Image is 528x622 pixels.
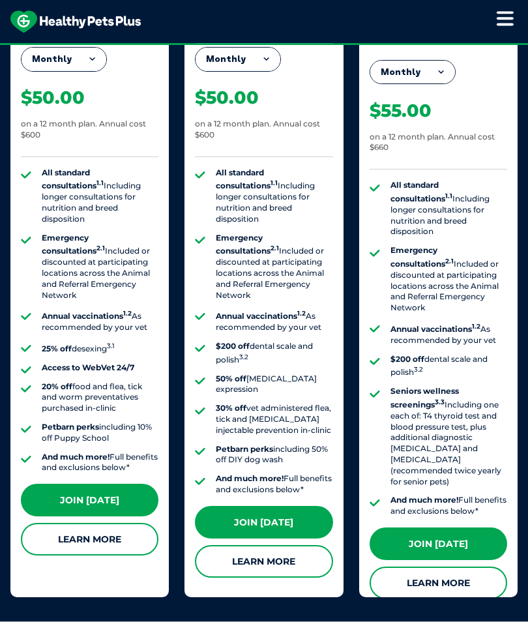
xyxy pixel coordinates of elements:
li: vet administered flea, tick and [MEDICAL_DATA] injectable prevention in-clinic [216,403,332,436]
li: including 10% off Puppy School [42,422,158,444]
strong: $200 off [390,354,424,364]
button: Monthly [22,48,106,71]
strong: $200 off [216,341,250,351]
sup: 3.3 [435,398,445,406]
button: Monthly [370,61,455,84]
sup: 3.2 [414,365,423,374]
li: As recommended by your vet [42,308,158,333]
strong: All standard consultations [42,168,104,191]
li: Including longer consultations for nutrition and breed disposition [390,180,507,237]
strong: Seniors wellness screenings [390,386,459,409]
div: on a 12 month plan. Annual cost $660 [370,132,507,154]
li: Full benefits and exclusions below* [216,473,332,496]
button: Monthly [196,48,280,71]
sup: 3.2 [239,353,248,361]
div: on a 12 month plan. Annual cost $600 [195,119,332,141]
sup: 1.2 [472,322,480,331]
li: including 50% off DIY dog wash [216,444,332,466]
strong: All standard consultations [390,180,452,203]
strong: Annual vaccinations [42,311,132,321]
img: hpp-logo [10,10,141,33]
strong: And much more! [42,452,110,462]
strong: 50% off [216,374,246,383]
li: [MEDICAL_DATA] expression [216,374,332,396]
span: Proactive, preventative wellness program designed to keep your pet healthier and happier for longer [21,43,508,55]
sup: 3.1 [107,342,115,350]
li: Included or discounted at participating locations across the Animal and Referral Emergency Network [216,233,332,301]
a: Join [DATE] [195,506,332,539]
sup: 2.1 [445,257,454,265]
a: Join [DATE] [370,527,507,560]
strong: 20% off [42,381,72,391]
strong: Petbarn perks [42,422,99,432]
li: Including one each of: T4 thyroid test and blood pressure test, plus additional diagnostic [MEDIC... [390,386,507,487]
li: Full benefits and exclusions below* [390,495,507,517]
div: on a 12 month plan. Annual cost $600 [21,119,158,141]
sup: 1.1 [445,192,452,200]
sup: 2.1 [96,244,105,252]
sup: 1.1 [271,179,278,187]
sup: 1.1 [96,179,104,187]
strong: Emergency consultations [42,233,105,256]
a: Learn More [195,545,332,578]
div: $55.00 [370,100,432,122]
strong: Emergency consultations [216,233,279,256]
sup: 2.1 [271,244,279,252]
div: $50.00 [21,87,85,109]
li: Included or discounted at participating locations across the Animal and Referral Emergency Network [42,233,158,301]
strong: Emergency consultations [390,245,454,269]
li: Including longer consultations for nutrition and breed disposition [42,168,158,225]
strong: 25% off [42,344,72,353]
strong: And much more! [216,473,284,483]
li: Included or discounted at participating locations across the Animal and Referral Emergency Network [390,245,507,314]
div: $50.00 [195,87,259,109]
li: As recommended by your vet [216,308,332,333]
sup: 1.2 [123,309,132,318]
li: food and flea, tick and worm preventatives purchased in-clinic [42,381,158,414]
a: Join [DATE] [21,484,158,516]
strong: Petbarn perks [216,444,273,454]
strong: 30% off [216,403,246,413]
strong: Access to WebVet 24/7 [42,363,134,372]
a: Learn More [21,523,158,555]
li: desexing [42,341,158,355]
a: Learn More [370,567,507,599]
li: dental scale and polish [216,341,332,366]
li: Full benefits and exclusions below* [42,452,158,474]
strong: Annual vaccinations [216,311,306,321]
strong: Annual vaccinations [390,324,480,334]
li: dental scale and polish [390,354,507,379]
li: Including longer consultations for nutrition and breed disposition [216,168,332,225]
strong: All standard consultations [216,168,278,191]
strong: And much more! [390,495,458,505]
li: As recommended by your vet [390,321,507,346]
sup: 1.2 [297,309,306,318]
